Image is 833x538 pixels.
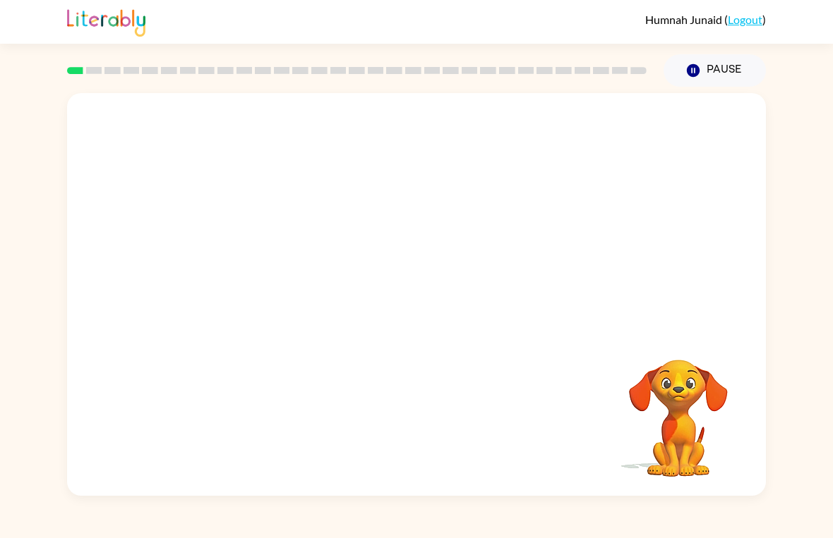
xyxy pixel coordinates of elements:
[645,13,724,26] span: Humnah Junaid
[645,13,766,26] div: ( )
[664,54,766,87] button: Pause
[728,13,762,26] a: Logout
[608,338,749,479] video: Your browser must support playing .mp4 files to use Literably. Please try using another browser.
[67,6,145,37] img: Literably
